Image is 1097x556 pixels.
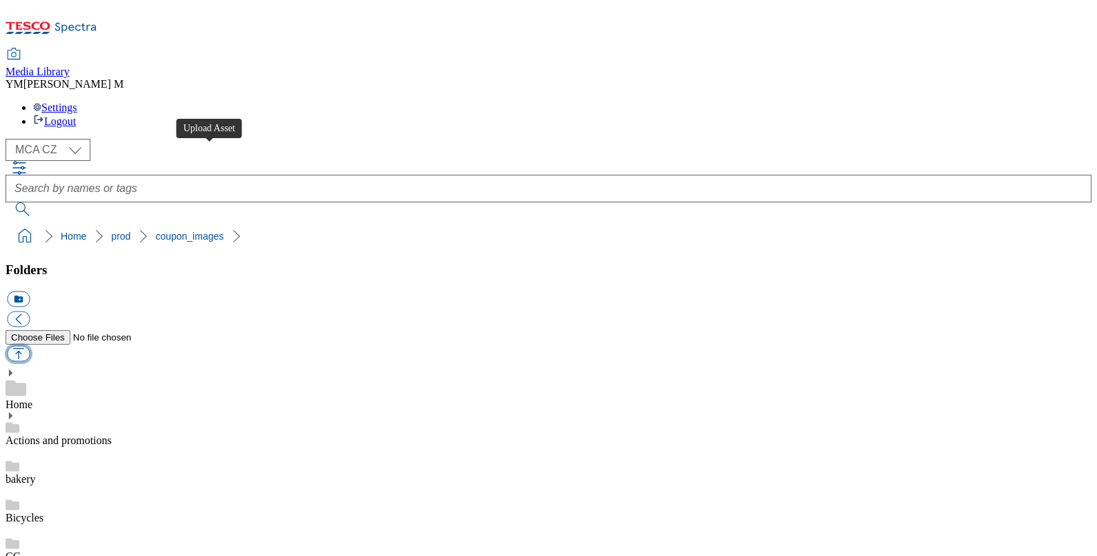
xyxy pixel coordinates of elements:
span: Media Library [6,66,70,77]
span: YM [6,78,23,90]
a: bakery [6,473,36,485]
span: [PERSON_NAME] M [23,78,123,90]
input: Search by names or tags [6,175,1091,202]
a: Bicycles [6,512,43,524]
h3: Folders [6,262,1091,278]
a: home [14,225,36,247]
a: coupon_images [155,231,224,242]
a: Home [6,399,32,410]
a: Media Library [6,49,70,78]
nav: breadcrumb [6,223,1091,249]
a: Home [61,231,86,242]
a: Logout [33,115,76,127]
a: prod [111,231,130,242]
a: Settings [33,102,77,113]
a: Actions and promotions [6,434,112,446]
